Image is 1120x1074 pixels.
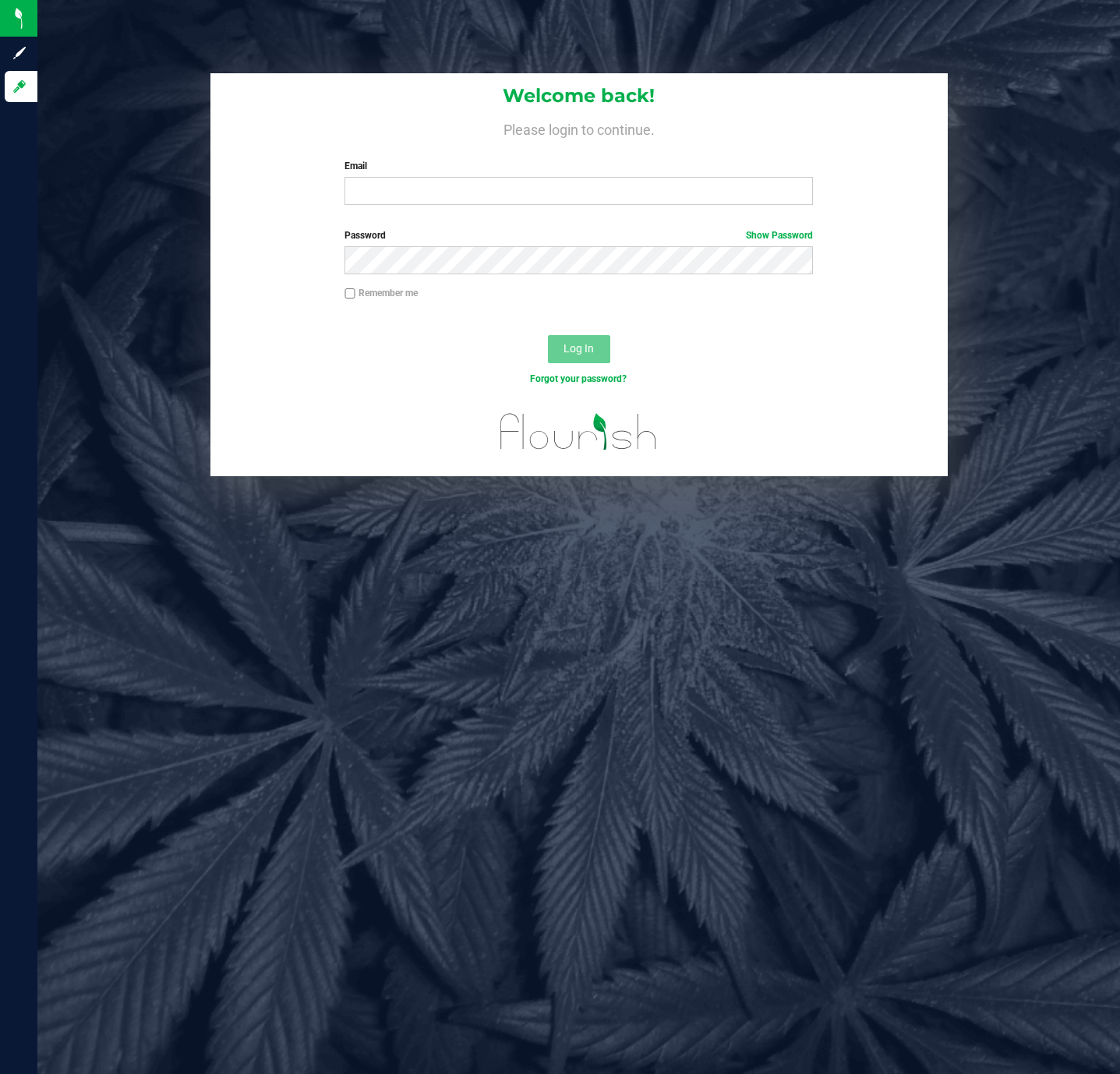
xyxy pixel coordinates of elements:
inline-svg: Log in [12,79,27,94]
label: Email [344,159,813,173]
label: Remember me [344,286,418,300]
input: Remember me [344,288,355,299]
span: Password [344,230,386,241]
a: Show Password [746,230,813,241]
span: Log In [564,342,594,355]
img: flourish_logo.svg [486,402,671,461]
h4: Please login to continue. [210,118,948,137]
button: Log In [548,335,610,363]
h1: Welcome back! [210,86,948,106]
inline-svg: Sign up [12,45,27,61]
a: Forgot your password? [530,373,627,384]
